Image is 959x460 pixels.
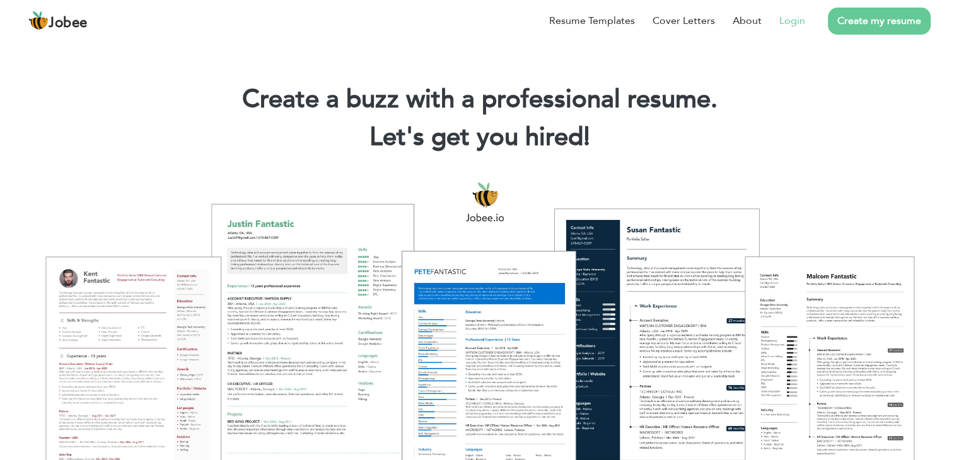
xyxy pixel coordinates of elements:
[28,11,49,31] img: jobee.io
[733,13,762,28] a: About
[19,83,940,116] h1: Create a buzz with a professional resume.
[19,121,940,154] h2: Let's
[28,11,88,31] a: Jobee
[653,13,715,28] a: Cover Letters
[49,16,88,30] span: Jobee
[779,13,805,28] a: Login
[584,120,590,154] span: |
[431,120,590,154] span: get you hired!
[549,13,635,28] a: Resume Templates
[828,8,931,35] a: Create my resume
